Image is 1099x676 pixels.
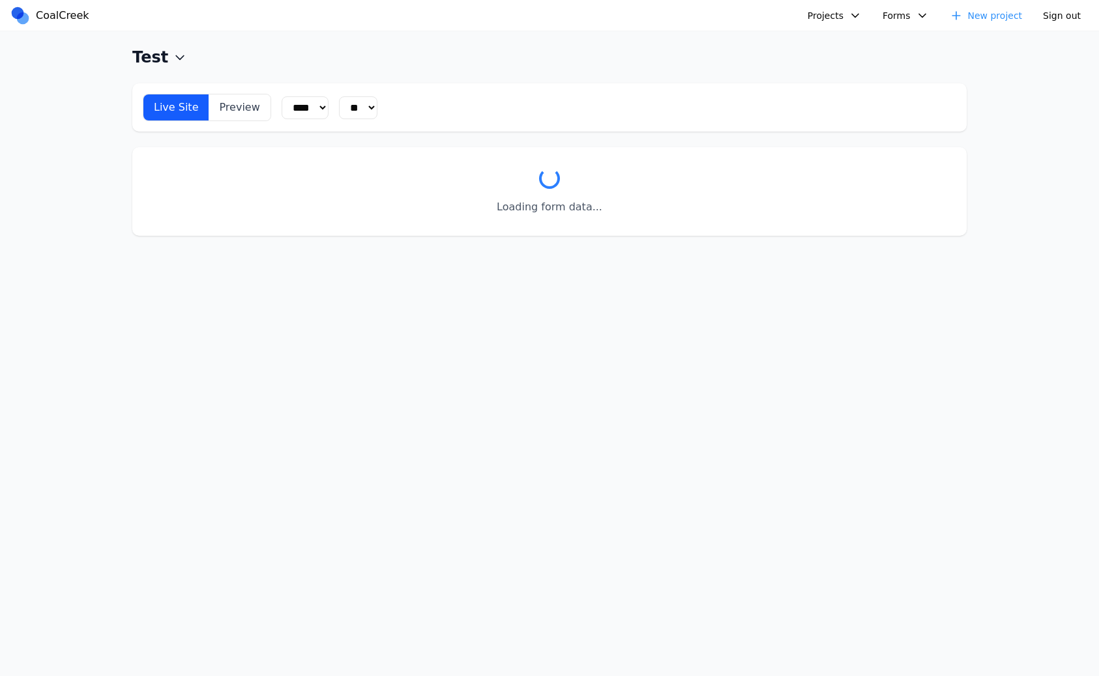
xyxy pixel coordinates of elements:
[132,47,186,68] button: Test
[10,6,95,25] a: CoalCreek
[942,6,1031,25] a: New project
[800,6,870,25] button: Projects
[143,94,209,120] button: Live Site
[36,8,89,23] span: CoalCreek
[153,199,946,215] p: Loading form data...
[209,94,270,120] button: Preview
[875,6,937,25] button: Forms
[1035,6,1089,25] button: Sign out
